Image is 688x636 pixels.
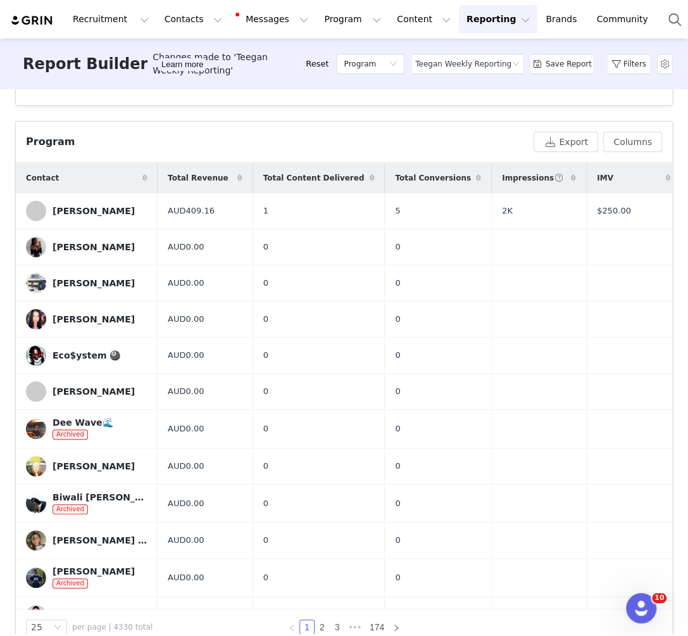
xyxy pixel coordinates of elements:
[263,460,268,473] span: 0
[168,205,215,217] span: AUD409.16
[53,429,88,440] span: Archived
[168,571,204,584] span: AUD0.00
[26,456,147,476] a: [PERSON_NAME]
[345,620,365,635] span: •••
[395,423,400,435] span: 0
[26,309,46,329] img: 001032f5-3c37-4747-b9d6-0cf9cb39ccae.jpg
[389,5,458,34] button: Content
[53,492,147,502] div: Biwali [PERSON_NAME]
[159,58,206,71] div: Tooltip anchor
[168,385,204,398] span: AUD0.00
[522,54,602,74] button: Save Report
[26,273,46,293] img: 00011dcc-5652-4caa-9399-f395dada546f--s.jpg
[263,205,268,217] span: 1
[230,5,316,34] button: Messages
[31,620,42,634] div: 25
[395,205,400,217] span: 5
[603,132,662,152] button: Columns
[53,350,120,360] div: Eco$ystem 🎱
[263,313,268,326] span: 0
[299,620,315,635] li: 1
[23,53,147,75] h3: Report Builder
[168,497,204,510] span: AUD0.00
[315,620,329,634] a: 2
[603,54,655,74] button: Filters
[502,205,513,217] span: 2K
[53,578,88,588] span: Archived
[345,620,365,635] li: Next 3 Pages
[26,237,46,257] img: 3e6b1567-b2d0-4a2a-b408-5cd80e706f6d.jpg
[589,5,661,34] a: Community
[53,206,135,216] div: [PERSON_NAME]
[26,492,147,515] a: Biwali [PERSON_NAME]Archived
[366,620,388,634] a: 174
[168,423,204,435] span: AUD0.00
[26,493,46,513] img: 004d48e2-c060-4da4-a10b-b25c28caacbd.jpg
[395,349,400,362] span: 0
[306,58,328,70] a: Reset
[395,534,400,547] span: 0
[512,60,520,69] i: icon: down
[365,620,389,635] li: 174
[53,535,147,545] div: [PERSON_NAME] MAY DING
[53,314,135,324] div: [PERSON_NAME]
[597,205,631,217] span: $250.00
[168,460,204,473] span: AUD0.00
[288,624,296,632] i: icon: left
[53,504,88,514] span: Archived
[300,620,314,634] a: 1
[53,417,113,428] div: Dee Wave🌊
[415,54,511,73] div: Teegan Weekly Reporting
[26,566,147,589] a: [PERSON_NAME]Archived
[395,241,400,253] span: 0
[26,237,147,257] a: [PERSON_NAME]
[395,460,400,473] span: 0
[26,134,75,149] div: Program
[459,5,537,34] button: Reporting
[395,313,400,326] span: 0
[26,309,147,329] a: [PERSON_NAME]
[263,241,268,253] span: 0
[26,605,46,625] img: 0067f33b-e698-4b38-9d98-35e1c13128b0--s.jpg
[168,172,228,184] span: Total Revenue
[534,132,598,152] button: Export
[53,278,135,288] div: [PERSON_NAME]
[26,530,147,550] a: [PERSON_NAME] MAY DING
[65,5,156,34] button: Recruitment
[330,620,345,635] li: 3
[395,497,400,510] span: 0
[53,566,135,576] div: [PERSON_NAME]
[26,273,147,293] a: [PERSON_NAME]
[263,172,365,184] span: Total Content Delivered
[26,568,46,588] img: 0062193a-9772-4f64-84e0-518bd208b7cf.jpg
[168,313,204,326] span: AUD0.00
[10,15,54,27] img: grin logo
[168,277,204,289] span: AUD0.00
[263,497,268,510] span: 0
[168,349,204,362] span: AUD0.00
[263,385,268,398] span: 0
[26,345,46,366] img: 001d262a-7f71-4e99-952d-8f89b09fa163.jpg
[263,423,268,435] span: 0
[263,571,268,584] span: 0
[330,620,344,634] a: 3
[392,624,400,632] i: icon: right
[153,51,301,77] span: Changes made to 'Teegan Weekly Reporting'
[54,623,61,632] i: icon: down
[263,534,268,547] span: 0
[389,60,397,69] i: icon: down
[263,349,268,362] span: 0
[389,620,404,635] li: Next Page
[316,5,389,34] button: Program
[597,172,613,184] span: IMV
[538,5,588,34] a: Brands
[395,571,400,584] span: 0
[168,534,204,547] span: AUD0.00
[284,620,299,635] li: Previous Page
[26,605,147,625] a: [PERSON_NAME]
[26,345,147,366] a: Eco$ystem 🎱
[26,419,46,439] img: 0034cbad-a6e6-43f1-b2af-d1b3dbfddfe1.jpg
[315,620,330,635] li: 2
[26,417,147,440] a: Dee Wave🌊Archived
[395,385,400,398] span: 0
